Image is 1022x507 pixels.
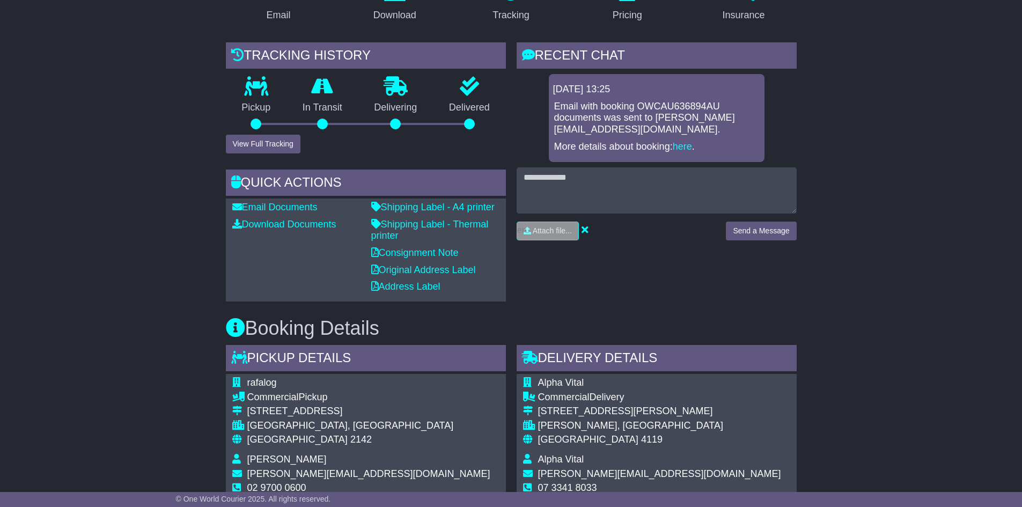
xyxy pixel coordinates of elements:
[554,101,759,136] p: Email with booking OWCAU636894AU documents was sent to [PERSON_NAME][EMAIL_ADDRESS][DOMAIN_NAME].
[371,281,440,292] a: Address Label
[226,345,506,374] div: Pickup Details
[286,102,358,114] p: In Transit
[358,102,433,114] p: Delivering
[232,202,318,212] a: Email Documents
[266,8,290,23] div: Email
[247,420,490,432] div: [GEOGRAPHIC_DATA], [GEOGRAPHIC_DATA]
[554,141,759,153] p: More details about booking: .
[371,202,495,212] a: Shipping Label - A4 printer
[641,434,663,445] span: 4119
[247,482,306,493] span: 02 9700 0600
[247,454,327,465] span: [PERSON_NAME]
[226,42,506,71] div: Tracking history
[538,434,638,445] span: [GEOGRAPHIC_DATA]
[538,406,781,417] div: [STREET_ADDRESS][PERSON_NAME]
[373,8,416,23] div: Download
[613,8,642,23] div: Pricing
[538,392,590,402] span: Commercial
[517,345,797,374] div: Delivery Details
[371,264,476,275] a: Original Address Label
[247,406,490,417] div: [STREET_ADDRESS]
[492,8,529,23] div: Tracking
[226,318,797,339] h3: Booking Details
[517,42,797,71] div: RECENT CHAT
[247,434,348,445] span: [GEOGRAPHIC_DATA]
[538,420,781,432] div: [PERSON_NAME], [GEOGRAPHIC_DATA]
[538,392,781,403] div: Delivery
[226,170,506,199] div: Quick Actions
[226,102,287,114] p: Pickup
[371,219,489,241] a: Shipping Label - Thermal printer
[232,219,336,230] a: Download Documents
[176,495,331,503] span: © One World Courier 2025. All rights reserved.
[538,468,781,479] span: [PERSON_NAME][EMAIL_ADDRESS][DOMAIN_NAME]
[247,392,490,403] div: Pickup
[723,8,765,23] div: Insurance
[433,102,506,114] p: Delivered
[726,222,796,240] button: Send a Message
[226,135,300,153] button: View Full Tracking
[538,377,584,388] span: Alpha Vital
[538,454,584,465] span: Alpha Vital
[553,84,760,95] div: [DATE] 13:25
[538,482,597,493] span: 07 3341 8033
[247,468,490,479] span: [PERSON_NAME][EMAIL_ADDRESS][DOMAIN_NAME]
[371,247,459,258] a: Consignment Note
[673,141,692,152] a: here
[247,392,299,402] span: Commercial
[350,434,372,445] span: 2142
[247,377,277,388] span: rafalog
